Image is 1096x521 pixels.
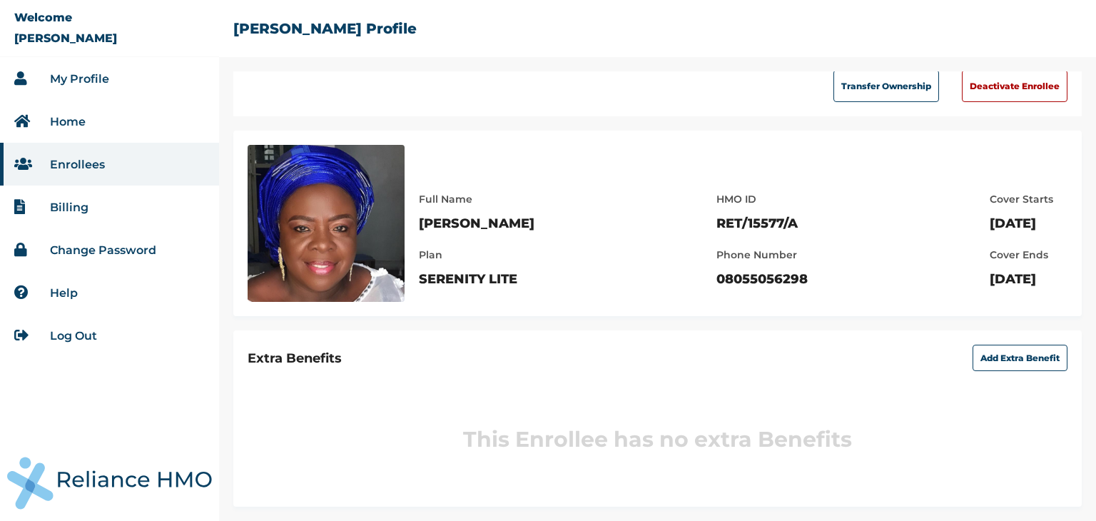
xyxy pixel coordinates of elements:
p: [DATE] [990,215,1053,232]
p: SERENITY LITE [419,270,534,288]
a: Change Password [50,243,156,257]
p: RET/15577/A [716,215,808,232]
p: HMO ID [716,191,808,208]
a: Log Out [50,329,97,343]
h2: [PERSON_NAME] Profile [233,20,417,37]
p: Full Name [419,191,534,208]
a: Home [50,115,86,128]
button: Transfer Ownership [833,70,939,102]
p: 08055056298 [716,270,808,288]
button: Deactivate Enrollee [962,70,1067,102]
p: Cover Ends [990,246,1053,263]
p: [PERSON_NAME] [14,31,117,45]
p: Welcome [14,11,72,24]
a: Help [50,286,78,300]
a: My Profile [50,72,109,86]
a: Enrollees [50,158,105,171]
p: [DATE] [990,270,1053,288]
p: Cover Starts [990,191,1053,208]
a: Billing [50,201,88,214]
p: Plan [419,246,534,263]
h2: Extra Benefits [248,350,342,366]
h3: This Enrollee has no extra Benefits [449,405,866,474]
button: Add Extra Benefit [973,345,1067,371]
p: Phone Number [716,246,808,263]
p: [PERSON_NAME] [419,215,534,232]
img: RelianceHMO's Logo [7,457,212,510]
img: Enrollee [248,145,405,302]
